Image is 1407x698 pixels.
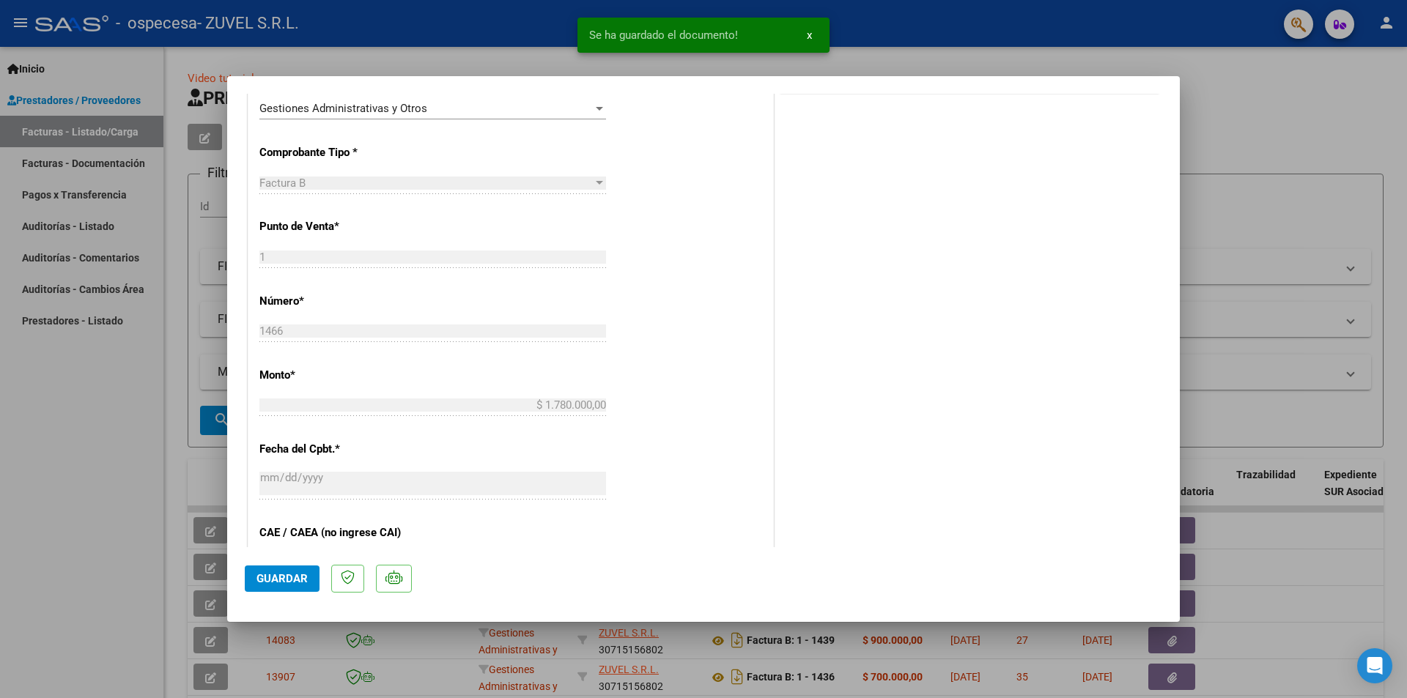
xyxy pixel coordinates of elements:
div: Open Intercom Messenger [1357,648,1392,683]
p: Fecha del Cpbt. [259,441,410,458]
span: Guardar [256,572,308,585]
p: Comprobante Tipo * [259,144,410,161]
span: Se ha guardado el documento! [589,28,738,42]
button: x [795,22,824,48]
p: Monto [259,367,410,384]
span: Gestiones Administrativas y Otros [259,102,427,115]
span: x [807,29,812,42]
p: CAE / CAEA (no ingrese CAI) [259,524,410,541]
button: Guardar [245,565,320,592]
span: Factura B [259,177,306,190]
p: Punto de Venta [259,218,410,235]
p: Número [259,293,410,310]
